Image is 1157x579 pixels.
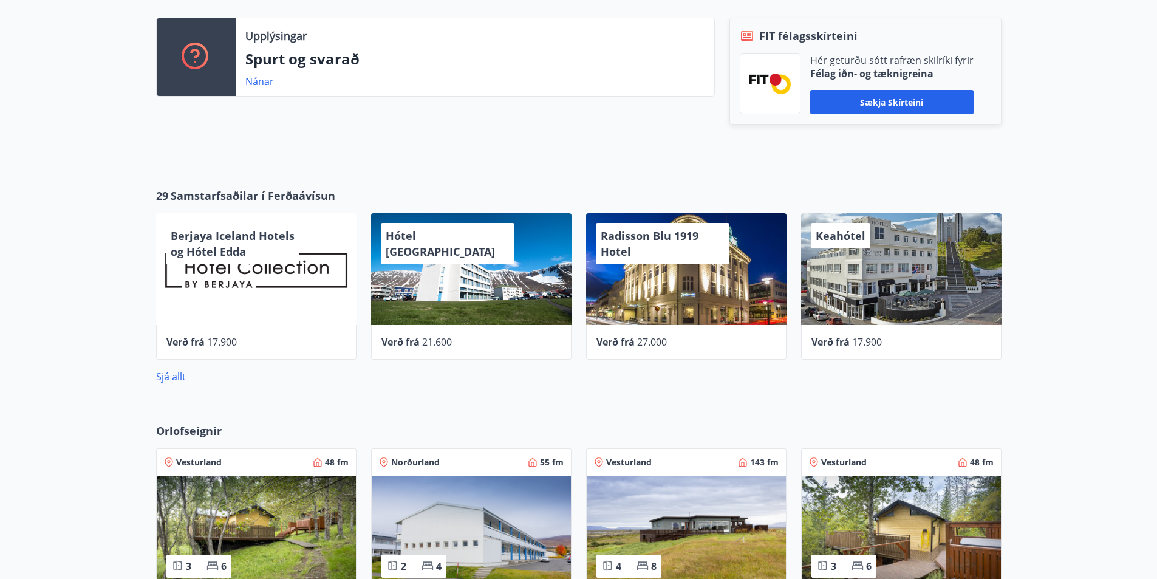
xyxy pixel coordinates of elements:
[596,335,635,349] span: Verð frá
[810,67,974,80] p: Félag iðn- og tæknigreina
[207,335,237,349] span: 17.900
[386,228,495,259] span: Hótel [GEOGRAPHIC_DATA]
[601,228,698,259] span: Radisson Blu 1919 Hotel
[171,188,335,204] span: Samstarfsaðilar í Ferðaávísun
[325,456,349,468] span: 48 fm
[759,28,858,44] span: FIT félagsskírteini
[866,560,872,573] span: 6
[245,75,274,88] a: Nánar
[810,90,974,114] button: Sækja skírteini
[821,456,867,468] span: Vesturland
[186,560,191,573] span: 3
[391,456,440,468] span: Norðurland
[852,335,882,349] span: 17.900
[176,456,222,468] span: Vesturland
[831,560,836,573] span: 3
[540,456,564,468] span: 55 fm
[651,560,657,573] span: 8
[606,456,652,468] span: Vesturland
[401,560,406,573] span: 2
[811,335,850,349] span: Verð frá
[381,335,420,349] span: Verð frá
[616,560,621,573] span: 4
[749,74,791,94] img: FPQVkF9lTnNbbaRSFyT17YYeljoOGk5m51IhT0bO.png
[810,53,974,67] p: Hér geturðu sótt rafræn skilríki fyrir
[245,28,307,44] p: Upplýsingar
[156,370,186,383] a: Sjá allt
[637,335,667,349] span: 27.000
[970,456,994,468] span: 48 fm
[171,228,295,259] span: Berjaya Iceland Hotels og Hótel Edda
[221,560,227,573] span: 6
[166,335,205,349] span: Verð frá
[436,560,442,573] span: 4
[245,49,705,69] p: Spurt og svarað
[156,423,222,439] span: Orlofseignir
[156,188,168,204] span: 29
[816,228,865,243] span: Keahótel
[422,335,452,349] span: 21.600
[750,456,779,468] span: 143 fm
